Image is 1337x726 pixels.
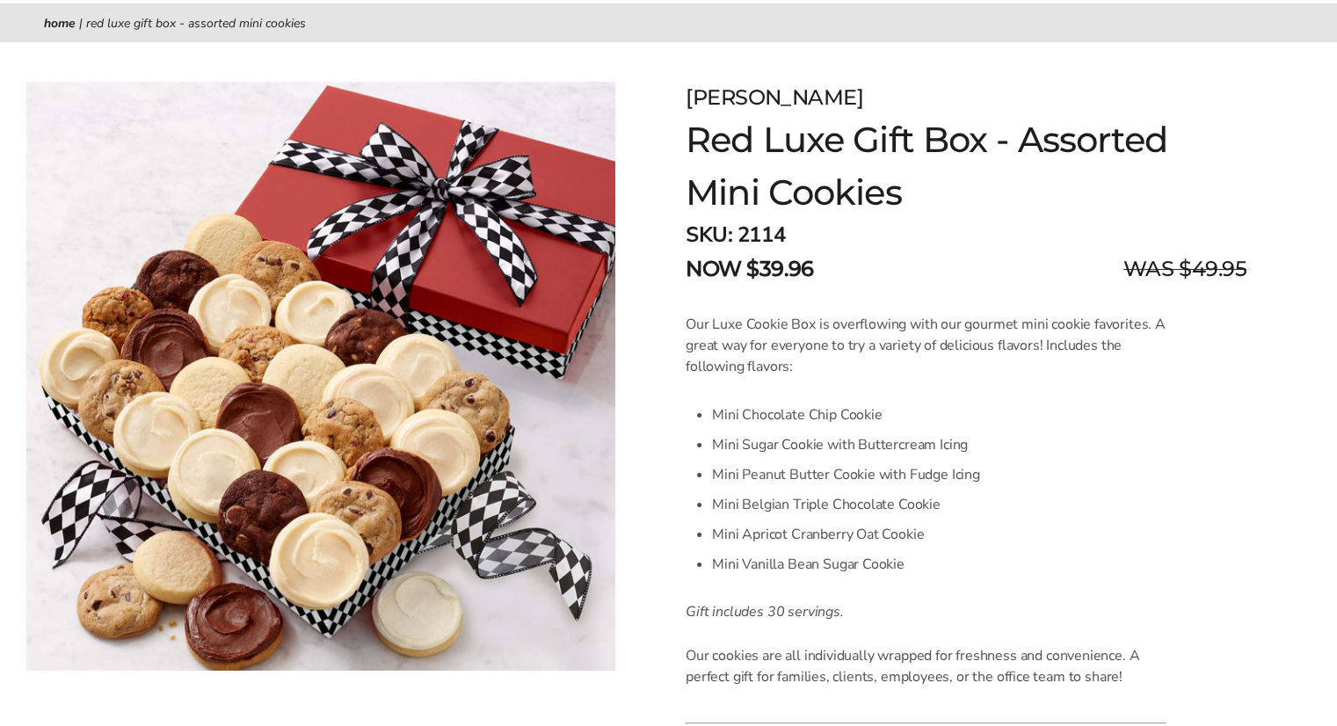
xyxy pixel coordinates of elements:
li: Mini Peanut Butter Cookie with Fudge Icing [712,460,1166,490]
h1: Red Luxe Gift Box - Assorted Mini Cookies [686,113,1246,219]
li: Mini Vanilla Bean Sugar Cookie [712,549,1166,579]
em: Gift includes 30 servings. [686,602,843,621]
li: Mini Apricot Cranberry Oat Cookie [712,519,1166,549]
iframe: Sign Up via Text for Offers [14,659,182,712]
span: NOW $39.96 [686,253,813,285]
span: | [79,15,83,32]
strong: SKU: [686,221,732,249]
li: Mini Chocolate Chip Cookie [712,400,1166,430]
span: WAS $49.95 [1123,253,1246,285]
p: Our Luxe Cookie Box is overflowing with our gourmet mini cookie favorites. A great way for everyo... [686,314,1166,377]
li: Mini Belgian Triple Chocolate Cookie [712,490,1166,519]
a: Home [44,15,76,32]
img: Red Luxe Gift Box - Assorted Mini Cookies [26,82,615,671]
span: Red Luxe Gift Box - Assorted Mini Cookies [86,15,306,32]
nav: breadcrumbs [44,13,1293,33]
p: Our cookies are all individually wrapped for freshness and convenience. A perfect gift for famili... [686,645,1166,687]
span: 2114 [738,221,785,249]
div: [PERSON_NAME] [686,82,1246,113]
li: Mini Sugar Cookie with Buttercream Icing [712,430,1166,460]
